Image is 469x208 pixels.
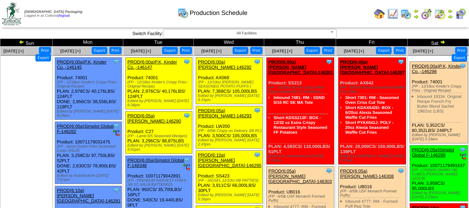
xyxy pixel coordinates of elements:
a: [DATE] [+] [131,49,151,53]
div: Product: 74001 PLAN: 5,952CS / 80,352LBS / 248PLT [410,62,468,143]
div: Product: LW200 PLAN: 3,500CS / 105,000LBS [196,106,262,149]
span: All Facilities [166,29,327,38]
div: (FP - 12/18oz Kinder's Crispy Fries - Original Recipe) [57,80,122,89]
div: (FP - 6/5lb USF Monarch Formed Puffs) [268,194,334,203]
span: [DATE] [+] [413,49,433,53]
img: calendarprod.gif [400,8,411,19]
div: (FP - SIGSEL 12/10ct HB PATTIES) [198,178,262,183]
div: Edited by [PERSON_NAME] [DATE] 4:24pm [57,109,122,118]
button: Export [304,47,320,54]
img: Tooltip [397,58,404,65]
a: [DATE] [+] [60,49,81,53]
div: Product: 74001 PLAN: 2,976CS / 40,176LBS / 124PLT DONE: 2,856CS / 38,556LBS / 119PLT [55,58,122,120]
a: [DATE] [+] [201,49,221,53]
img: Tooltip [183,157,190,164]
a: Short 7301: RM - Seasoned Oven Criss Cut Tote [345,95,399,105]
img: Tooltip [113,58,120,65]
button: Print [322,47,334,54]
div: Edited by [PERSON_NAME] [DATE] 6:38pm [127,99,192,107]
a: PROD(6:00a)P.K, Kinder Co.,-146298 [412,64,461,74]
span: Production Schedule [190,9,248,17]
div: Edited by [PERSON_NAME] [DATE] 2:25am [340,154,406,163]
a: PROD(6:05a)[PERSON_NAME]-146290 [127,113,181,124]
a: PROD(6:05a)Simplot Global F-146282 [57,124,114,134]
button: Export [92,47,107,54]
div: Edited by [PERSON_NAME] [DATE] 5:15pm [198,94,262,102]
img: arrowright.gif [447,14,453,19]
img: ediSmall.gif [459,153,466,160]
img: Tooltip [254,58,261,65]
td: Fri [336,39,408,47]
td: Wed [193,39,264,47]
img: arrowright.gif [440,39,445,45]
a: PROD(6:05a)[PERSON_NAME]-146293 [198,108,252,118]
div: Product: 10071179031475 PLAN: 3,258CS / 97,750LBS / 52PLT DONE: 2,630CS / 78,900LBS / 42PLT [55,122,122,184]
div: (FP - 12/19oz [PERSON_NAME] SEASONED POTATO PUFFS ) [198,80,262,89]
a: PROD(6:00a)[PERSON_NAME][GEOGRAPHIC_DATA]-146307 [340,59,405,75]
img: arrowleft.gif [413,8,419,14]
button: Export [162,47,178,54]
button: Print [394,47,406,54]
div: (FP - 12/18oz Kinder's Crispy Fries - Original Recipe) [412,84,468,93]
div: (FP - Lamb 6/5 Seasoned Wedges) [127,134,192,138]
img: Tooltip [183,58,190,65]
img: Tooltip [326,167,333,174]
button: Export [452,54,467,61]
td: Mon [52,39,123,47]
img: Tooltip [459,146,466,153]
div: (FP - LYNDEN FARMS HB CUBES [PERSON_NAME] 12/2LB) [412,168,468,181]
div: Product: C27 PLAN: 3,296CS / 98,875LBS [125,111,192,154]
img: home.gif [374,8,385,19]
div: Edited by [PERSON_NAME] [DATE] 2:18am [412,133,468,141]
button: Print [109,47,122,54]
img: Tooltip [326,58,333,65]
img: Tooltip [459,63,466,69]
div: Product: SS213 PLAN: 4,583CS / 110,000LBS / 51PLT [267,58,334,165]
button: Print [39,47,51,54]
div: Edited by [PERSON_NAME] [DATE] 5:16pm [198,193,262,201]
td: Sat [408,39,469,47]
img: calendarprod.gif [177,7,189,18]
img: Tooltip [254,107,261,114]
img: Tooltip [113,123,120,130]
a: PROD(6:10a)[PERSON_NAME][GEOGRAPHIC_DATA]-146295 [198,152,261,168]
div: Edited by Acederstrom [DATE] 2:21am [268,154,334,163]
a: PROD(6:10a)[PERSON_NAME][GEOGRAPHIC_DATA]-146281 [57,188,120,203]
div: Product: AX068 PLAN: 7,368CS / 105,000LBS [196,58,262,104]
a: PROD(6:00a)[PERSON_NAME]-146292 [198,59,252,70]
img: Tooltip [183,112,190,119]
img: Tooltip [254,151,261,158]
div: Edited by [PERSON_NAME] [DATE] 2:19am [412,191,468,199]
img: calendarblend.gif [421,8,432,19]
img: Tooltip [397,167,404,174]
div: (FP - 12/32oz Extra Crispy Rest Style Seasoned FF Potatoes) [268,85,334,94]
a: PROD(6:05a)[PERSON_NAME][GEOGRAPHIC_DATA]-146303 [268,168,332,184]
img: calendarinout.gif [434,8,445,19]
span: [DEMOGRAPHIC_DATA] Packaging [24,10,82,14]
a: Inbound 19334: Original Recipe French Fry Butter Blend Sachet 198/2oz (LBS) [417,94,461,114]
button: Export [233,47,248,54]
a: PROD(6:05a)Simplot Global F-146348 [127,158,184,168]
a: [DATE] [+] [272,49,292,53]
button: Print [455,47,467,54]
td: Tue [123,39,193,47]
div: Product: 74001 PLAN: 2,976CS / 40,176LBS / 124PLT [125,58,192,109]
a: [DATE] [+] [344,49,364,53]
div: (FP - 6/5lb Crispy on Delivery 3/8 RC) [198,129,262,133]
button: Print [250,47,262,54]
div: (FP - 6/20oz Alexia Seasoned Waffle Cut Fries) [340,85,406,94]
img: ediSmall.gif [183,164,190,170]
img: ediSmall.gif [113,130,120,136]
img: line_graph.gif [387,8,398,19]
a: (logout) [58,14,70,18]
td: Sun [0,39,53,47]
a: [DATE] [+] [3,49,24,53]
div: Product: AX642 PLAN: 20,000CS / 150,000LBS / 139PLT [338,58,406,165]
a: Short KDSS213F: BOX - 12/32 oz Extra Crispy Restaurant Style Seasoned FF Potatoes [274,115,327,135]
